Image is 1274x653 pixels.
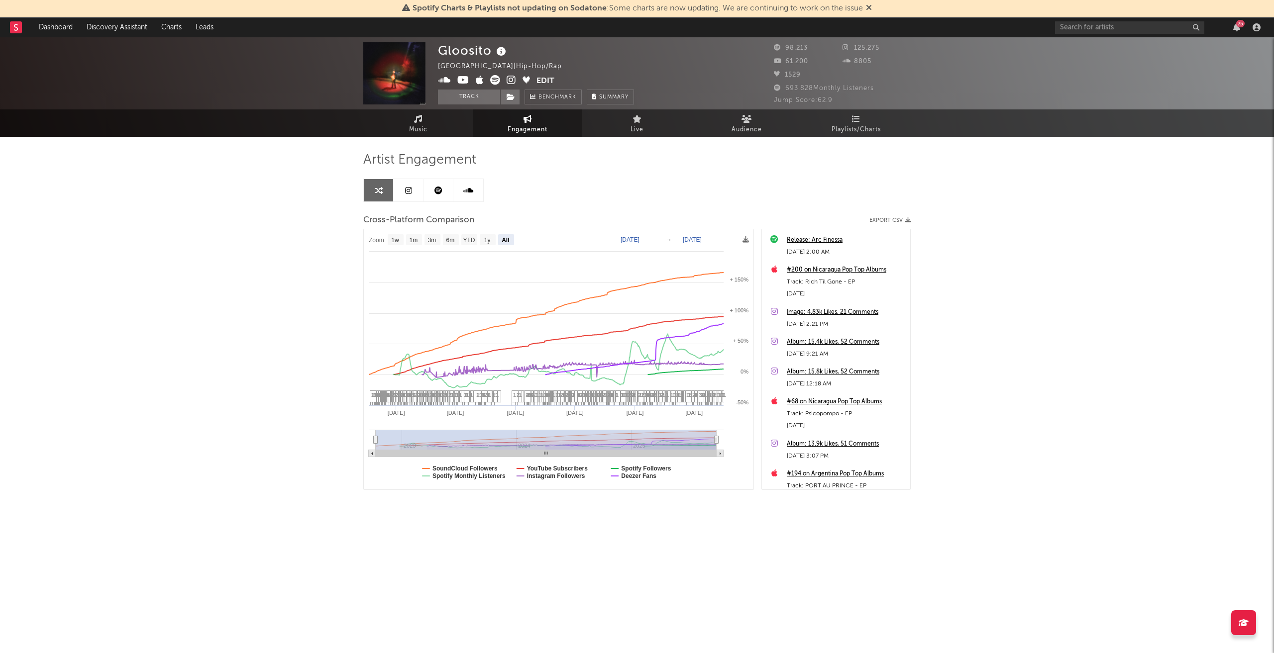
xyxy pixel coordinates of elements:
span: Jump Score: 62.9 [774,97,833,103]
a: Leads [189,17,220,37]
div: [DATE] 2:21 PM [787,318,905,330]
text: 1y [484,237,491,244]
span: 1 [390,392,393,398]
span: 1 [534,392,537,398]
span: 5 [680,392,683,398]
span: 1529 [774,72,801,78]
text: All [502,237,509,244]
div: [DATE] 2:00 AM [787,246,905,258]
a: Benchmark [525,90,582,104]
span: 1 [513,392,516,398]
button: Summary [587,90,634,104]
div: [DATE] 3:07 PM [787,450,905,462]
a: #200 on Nicaragua Pop Top Albums [787,264,905,276]
span: 2 [448,392,451,398]
span: 61.200 [774,58,808,65]
span: 3 [411,392,414,398]
text: [DATE] [686,410,703,416]
text: [DATE] [627,410,644,416]
span: Music [409,124,427,136]
span: 125.275 [843,45,879,51]
span: 1 [665,392,668,398]
text: [DATE] [566,410,584,416]
span: 1 [492,392,495,398]
span: 1 [480,392,483,398]
span: 1 [621,392,624,398]
span: 1 [657,392,660,398]
span: 8805 [843,58,871,65]
div: [DATE] 12:18 AM [787,378,905,390]
text: Spotify Followers [621,465,671,472]
span: 1 [540,392,543,398]
div: Gloosito [438,42,509,59]
button: Edit [536,75,554,88]
span: 2 [692,392,695,398]
text: YTD [463,237,475,244]
text: + 150% [730,277,748,282]
div: Track: Rich Til Gone - EP [787,276,905,288]
a: Live [582,109,692,137]
span: 1 [721,392,724,398]
span: 1 [707,392,710,398]
span: 1 [588,392,591,398]
span: 1 [421,392,424,398]
span: 1 [686,392,689,398]
span: 1 [577,392,580,398]
span: 2 [429,392,432,398]
a: Album: 15.8k Likes, 52 Comments [787,366,905,378]
span: 10 [645,392,651,398]
text: Deezer Fans [621,472,656,479]
text: [DATE] [447,410,464,416]
text: → [666,236,672,243]
span: 1 [641,392,644,398]
span: 1 [615,392,618,398]
text: [DATE] [388,410,405,416]
span: 1 [601,392,604,398]
span: 1 [558,392,561,398]
button: 75 [1233,23,1240,31]
text: -50% [736,399,748,405]
span: 1 [672,392,675,398]
span: Dismiss [866,4,872,12]
span: 1 [453,392,456,398]
a: Release: Arc Finessa [787,234,905,246]
a: #68 on Nicaragua Pop Top Albums [787,396,905,408]
span: 1 [526,392,529,398]
text: 1m [410,237,418,244]
span: 1 [644,392,647,398]
span: 1 [371,392,374,398]
span: 2 [712,392,715,398]
span: 13 [529,392,535,398]
span: Benchmark [538,92,576,103]
span: Audience [732,124,762,136]
text: [DATE] [621,236,639,243]
span: 693.828 Monthly Listeners [774,85,874,92]
span: 1 [555,392,558,398]
div: [DATE] 9:21 AM [787,348,905,360]
text: 3m [428,237,436,244]
span: 2 [437,392,440,398]
span: 1 [464,392,467,398]
span: 98.213 [774,45,808,51]
span: 1 [517,392,520,398]
a: Album: 15.4k Likes, 52 Comments [787,336,905,348]
span: 1 [572,392,575,398]
span: 1 [651,392,654,398]
div: Image: 4.83k Likes, 21 Comments [787,306,905,318]
div: Track: PORT AU PRINCE - EP [787,480,905,492]
span: : Some charts are now updating. We are continuing to work on the issue [413,4,863,12]
a: Playlists/Charts [801,109,911,137]
span: 2 [632,392,635,398]
span: 1 [582,392,585,398]
text: + 50% [733,338,749,344]
button: Export CSV [869,217,911,223]
span: 1 [496,392,499,398]
span: 1 [716,392,719,398]
a: Engagement [473,109,582,137]
a: Charts [154,17,189,37]
span: 15 [483,392,489,398]
a: Album: 13.9k Likes, 51 Comments [787,438,905,450]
